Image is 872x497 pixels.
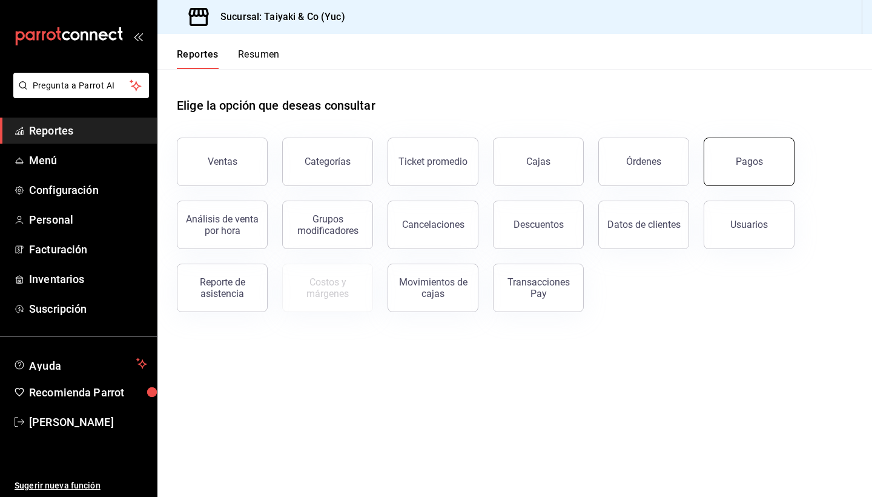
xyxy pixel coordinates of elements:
[501,276,576,299] div: Transacciones Pay
[29,271,147,287] span: Inventarios
[29,152,147,168] span: Menú
[388,201,478,249] button: Cancelaciones
[185,276,260,299] div: Reporte de asistencia
[29,241,147,258] span: Facturación
[13,73,149,98] button: Pregunta a Parrot AI
[29,301,147,317] span: Suscripción
[282,264,373,312] button: Contrata inventarios para ver este reporte
[282,138,373,186] button: Categorías
[29,384,147,401] span: Recomienda Parrot
[388,138,478,186] button: Ticket promedio
[290,276,365,299] div: Costos y márgenes
[493,264,584,312] button: Transacciones Pay
[177,138,268,186] button: Ventas
[282,201,373,249] button: Grupos modificadores
[29,212,147,228] span: Personal
[177,48,219,69] button: Reportes
[736,156,763,167] div: Pagos
[395,276,471,299] div: Movimientos de cajas
[177,96,375,115] h1: Elige la opción que deseas consultar
[493,201,584,249] button: Descuentos
[133,32,143,41] button: open_drawer_menu
[598,138,689,186] button: Órdenes
[211,10,345,24] h3: Sucursal: Taiyaki & Co (Yuc)
[598,201,689,249] button: Datos de clientes
[388,264,478,312] button: Movimientos de cajas
[8,88,149,101] a: Pregunta a Parrot AI
[402,219,464,230] div: Cancelaciones
[290,213,365,236] div: Grupos modificadores
[29,182,147,198] span: Configuración
[730,219,768,230] div: Usuarios
[305,156,351,167] div: Categorías
[29,356,131,371] span: Ayuda
[177,48,280,69] div: navigation tabs
[704,201,794,249] button: Usuarios
[704,138,794,186] button: Pagos
[29,122,147,139] span: Reportes
[493,138,584,186] button: Cajas
[29,414,147,430] span: [PERSON_NAME]
[185,213,260,236] div: Análisis de venta por hora
[33,79,130,92] span: Pregunta a Parrot AI
[177,201,268,249] button: Análisis de venta por hora
[526,156,550,167] div: Cajas
[208,156,237,167] div: Ventas
[238,48,280,69] button: Resumen
[398,156,467,167] div: Ticket promedio
[607,219,681,230] div: Datos de clientes
[514,219,564,230] div: Descuentos
[15,479,147,492] span: Sugerir nueva función
[177,264,268,312] button: Reporte de asistencia
[626,156,661,167] div: Órdenes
